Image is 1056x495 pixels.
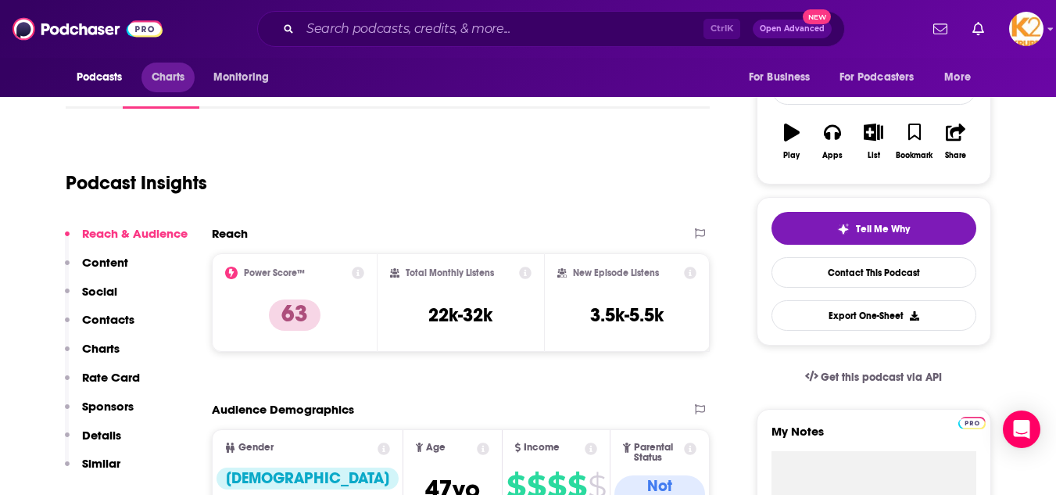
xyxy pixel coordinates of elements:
button: open menu [933,63,990,92]
span: For Podcasters [839,66,915,88]
span: Ctrl K [703,19,740,39]
span: Age [426,443,446,453]
span: Get this podcast via API [821,371,942,384]
span: Parental Status [634,443,682,463]
div: List [868,151,880,160]
h3: 22k-32k [428,303,492,327]
div: Search podcasts, credits, & more... [257,11,845,47]
span: Tell Me Why [856,223,910,235]
button: Reach & Audience [65,226,188,255]
a: Get this podcast via API [793,358,955,396]
button: Charts [65,341,120,370]
p: Charts [82,341,120,356]
div: Open Intercom Messenger [1003,411,1040,448]
img: User Profile [1009,12,1043,46]
span: Podcasts [77,66,123,88]
h2: New Episode Listens [573,267,659,278]
button: open menu [202,63,289,92]
span: Open Advanced [760,25,825,33]
a: Show notifications dropdown [966,16,990,42]
div: [DEMOGRAPHIC_DATA] [217,468,399,490]
button: Sponsors [65,399,134,428]
button: open menu [738,63,830,92]
img: tell me why sparkle [837,223,850,235]
button: tell me why sparkleTell Me Why [771,212,976,245]
span: Charts [152,66,185,88]
button: Details [65,428,121,457]
p: Reach & Audience [82,226,188,241]
p: Details [82,428,121,443]
button: Open AdvancedNew [753,20,832,38]
span: Monitoring [213,66,269,88]
p: Contacts [82,312,134,327]
button: Social [65,284,117,313]
button: Play [771,113,812,170]
button: List [853,113,893,170]
h2: Power Score™ [244,267,305,278]
button: Contacts [65,312,134,341]
span: Income [524,443,560,453]
div: Bookmark [896,151,933,160]
button: Similar [65,456,120,485]
label: My Notes [771,424,976,451]
button: Bookmark [894,113,935,170]
h2: Audience Demographics [212,402,354,417]
a: Pro website [958,414,986,429]
button: Export One-Sheet [771,300,976,331]
h1: Podcast Insights [66,171,207,195]
button: Rate Card [65,370,140,399]
a: Show notifications dropdown [927,16,954,42]
a: Charts [141,63,195,92]
button: open menu [66,63,143,92]
button: Apps [812,113,853,170]
button: open menu [829,63,937,92]
p: Content [82,255,128,270]
h3: 3.5k-5.5k [590,303,664,327]
button: Share [935,113,975,170]
button: Show profile menu [1009,12,1043,46]
p: Social [82,284,117,299]
div: Apps [822,151,843,160]
button: Content [65,255,128,284]
span: New [803,9,831,24]
span: Gender [238,443,274,453]
div: Share [945,151,966,160]
span: More [944,66,971,88]
span: For Business [749,66,811,88]
span: Logged in as K2Krupp [1009,12,1043,46]
a: Contact This Podcast [771,257,976,288]
input: Search podcasts, credits, & more... [300,16,703,41]
img: Podchaser - Follow, Share and Rate Podcasts [13,14,163,44]
p: Rate Card [82,370,140,385]
h2: Reach [212,226,248,241]
p: Similar [82,456,120,471]
p: Sponsors [82,399,134,414]
p: 63 [269,300,320,331]
h2: Total Monthly Listens [406,267,494,278]
img: Podchaser Pro [958,417,986,429]
div: Play [783,151,800,160]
